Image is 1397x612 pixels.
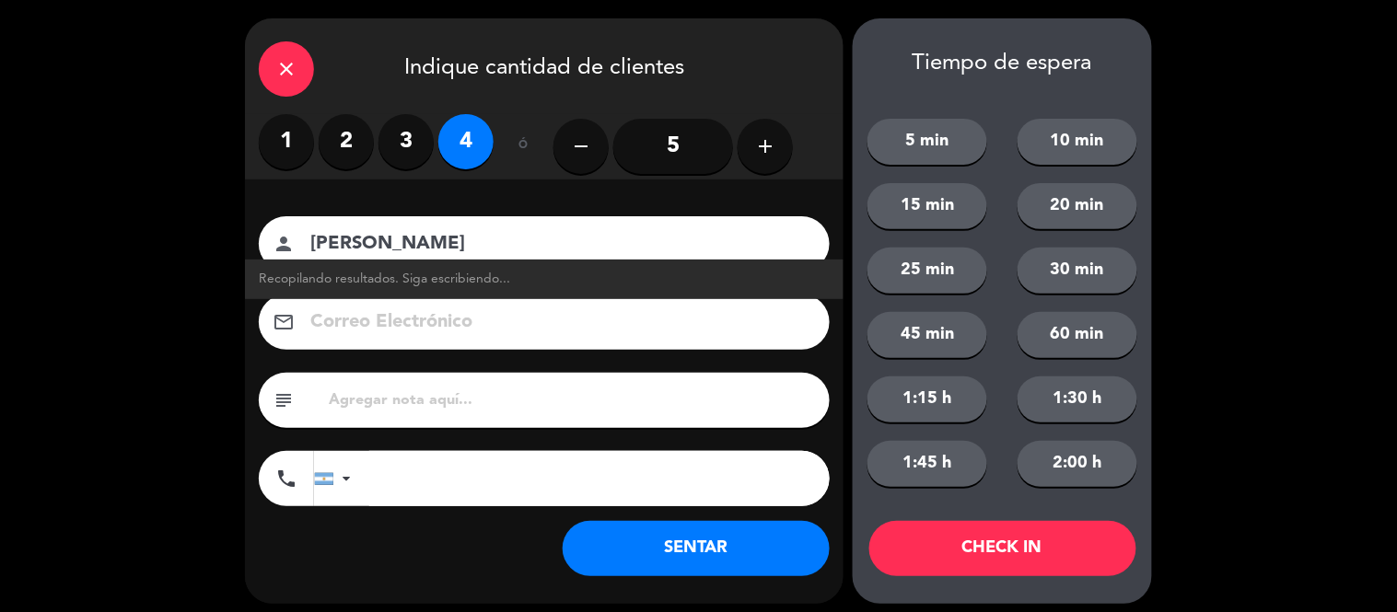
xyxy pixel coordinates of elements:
[754,135,776,157] i: add
[327,387,816,413] input: Agregar nota aquí...
[273,389,295,411] i: subject
[378,114,434,169] label: 3
[553,119,609,174] button: remove
[494,114,553,179] div: ó
[275,468,297,490] i: phone
[738,119,793,174] button: add
[1018,248,1137,294] button: 30 min
[1018,376,1137,422] button: 1:30 h
[867,248,987,294] button: 25 min
[319,114,374,169] label: 2
[1018,119,1137,165] button: 10 min
[315,452,357,505] div: Argentina: +54
[273,311,295,333] i: email
[867,119,987,165] button: 5 min
[309,306,806,339] input: Correo Electrónico
[309,228,806,260] input: Nombre del cliente
[563,521,830,576] button: SENTAR
[867,441,987,487] button: 1:45 h
[259,269,510,290] span: Recopilando resultados. Siga escribiendo...
[245,18,844,114] div: Indique cantidad de clientes
[867,312,987,358] button: 45 min
[853,51,1152,77] div: Tiempo de espera
[1018,441,1137,487] button: 2:00 h
[259,114,314,169] label: 1
[275,58,297,80] i: close
[1018,183,1137,229] button: 20 min
[867,376,987,422] button: 1:15 h
[273,233,295,255] i: person
[867,183,987,229] button: 15 min
[438,114,494,169] label: 4
[570,135,592,157] i: remove
[1018,312,1137,358] button: 60 min
[869,521,1136,576] button: CHECK IN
